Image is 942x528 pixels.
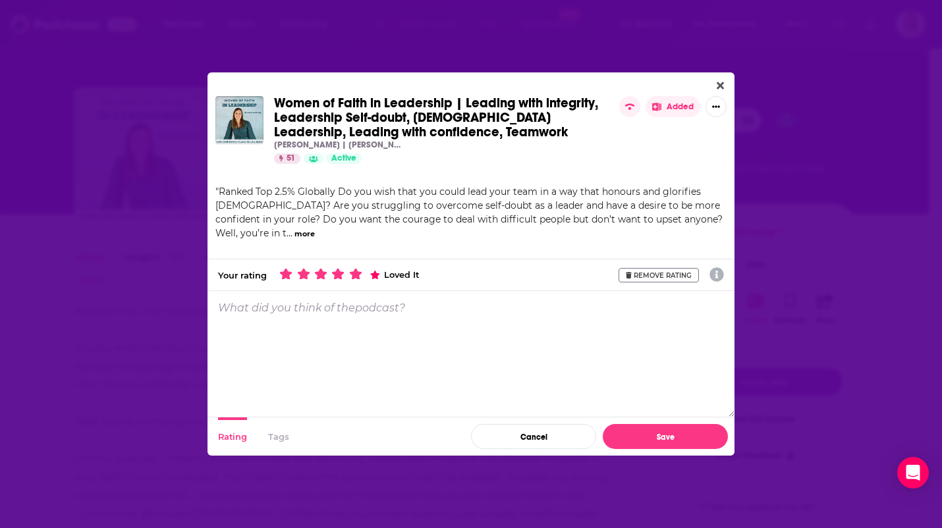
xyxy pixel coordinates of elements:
[603,424,728,449] button: Save
[218,302,405,314] p: What did you think of the podcast ?
[326,153,362,164] a: Active
[368,270,421,280] div: Loved It
[706,96,727,117] button: Show More Button
[619,268,699,282] button: Remove Rating
[215,186,723,239] span: Ranked Top 2.5% Globally Do you wish that you could lead your team in a way that honours and glor...
[274,140,406,150] p: [PERSON_NAME] | [PERSON_NAME] Leadership Coach
[711,78,729,94] button: Close
[709,266,724,284] a: Show additional information
[218,270,267,280] div: Your rating
[274,96,609,140] a: Women of Faith in Leadership | Leading with integrity, Leadership Self-doubt, [DEMOGRAPHIC_DATA] ...
[215,186,723,239] span: "
[215,96,263,144] img: Women of Faith in Leadership | Leading with integrity, Leadership Self-doubt, Christian Leadershi...
[287,227,292,239] span: ...
[287,152,295,165] span: 51
[218,417,247,456] button: Rating
[471,424,596,449] button: Cancel
[274,153,300,164] a: 51
[294,228,315,240] button: more
[646,96,700,117] button: Added
[268,417,289,456] button: Tags
[897,457,929,488] div: Open Intercom Messenger
[274,95,598,140] span: Women of Faith in Leadership | Leading with integrity, Leadership Self-doubt, [DEMOGRAPHIC_DATA] ...
[331,152,356,165] span: Active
